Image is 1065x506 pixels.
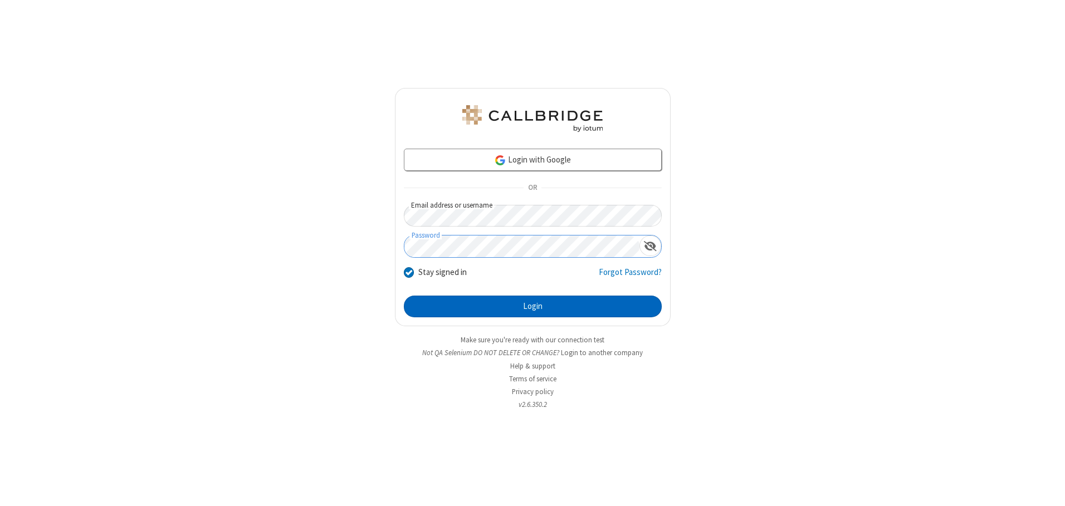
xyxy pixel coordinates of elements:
label: Stay signed in [418,266,467,279]
li: v2.6.350.2 [395,399,671,410]
a: Help & support [510,361,555,371]
button: Login [404,296,662,318]
a: Login with Google [404,149,662,171]
input: Password [404,235,639,257]
img: google-icon.png [494,154,506,166]
a: Terms of service [509,374,556,384]
a: Forgot Password? [599,266,662,287]
a: Make sure you're ready with our connection test [461,335,604,345]
input: Email address or username [404,205,662,227]
button: Login to another company [561,347,643,358]
span: OR [524,180,541,196]
img: QA Selenium DO NOT DELETE OR CHANGE [460,105,605,132]
a: Privacy policy [512,387,554,396]
div: Show password [639,235,661,256]
li: Not QA Selenium DO NOT DELETE OR CHANGE? [395,347,671,358]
